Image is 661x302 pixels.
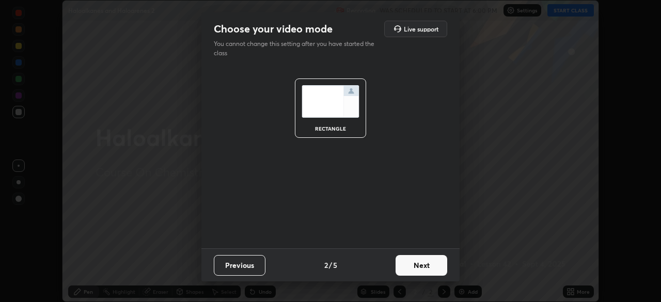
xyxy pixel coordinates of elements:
[214,39,381,58] p: You cannot change this setting after you have started the class
[324,260,328,271] h4: 2
[396,255,447,276] button: Next
[214,255,265,276] button: Previous
[302,85,359,118] img: normalScreenIcon.ae25ed63.svg
[310,126,351,131] div: rectangle
[214,22,333,36] h2: Choose your video mode
[333,260,337,271] h4: 5
[329,260,332,271] h4: /
[404,26,438,32] h5: Live support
